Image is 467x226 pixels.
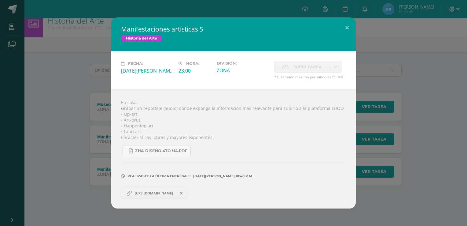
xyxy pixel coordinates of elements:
[178,67,212,74] div: 23:00
[176,190,187,197] span: Remover entrega
[121,188,187,198] a: [URL][DOMAIN_NAME]
[123,145,191,157] a: ZHA diseño 4to U4.pdf
[121,67,174,74] div: [DATE][PERSON_NAME]
[330,61,342,73] a: La fecha de entrega ha expirado
[217,61,269,66] label: División:
[186,61,199,66] span: Hora:
[132,191,176,196] span: [URL][DOMAIN_NAME]
[121,35,162,42] span: Historia del Arte
[338,17,356,38] button: Close (Esc)
[128,61,143,66] span: Fecha:
[121,25,346,33] h2: Manifestaciones artísticas 5
[135,149,187,153] span: ZHA diseño 4to U4.pdf
[217,67,269,74] div: ZONA
[274,74,346,80] span: * El tamaño máximo permitido es 50 MB
[274,61,330,73] label: La fecha de entrega ha expirado
[293,61,322,73] span: Subir tarea
[111,89,356,209] div: En casa Grabar un reportaje (audio) donde exponga la información más relevante para subirlo a la ...
[127,174,192,178] span: Realizaste la última entrega el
